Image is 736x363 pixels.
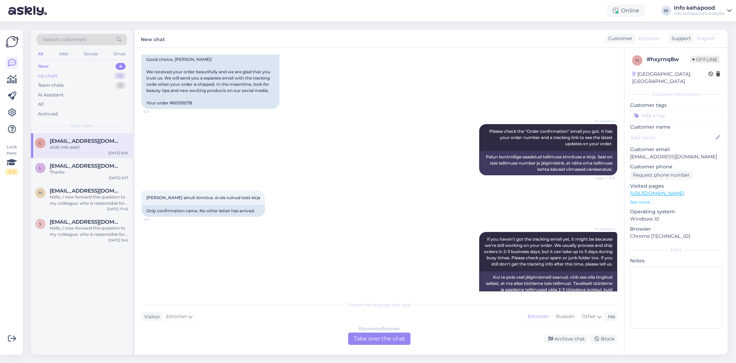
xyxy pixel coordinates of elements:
[697,35,715,42] span: English
[630,247,722,253] div: Extra
[630,110,722,121] input: Add a tag
[544,334,588,344] div: Archive chat
[489,129,614,146] span: Please check the "Order confirmation" email you got. It has your order number and a tracking link...
[38,73,58,80] div: My chats
[38,82,63,89] div: Team chats
[6,169,18,175] div: 2 / 3
[630,163,722,170] p: Customer phone
[144,109,169,114] span: 9:31
[108,150,128,156] div: [DATE] 9:34
[39,140,42,146] span: g
[43,36,87,43] span: Search customers
[630,183,722,190] p: Visited pages
[50,144,128,150] div: aitäh info eest!
[141,205,265,217] div: Only confirmation came. No other letter has arrived.
[582,313,596,319] span: Other
[630,170,693,180] div: Request phone number
[38,92,63,99] div: AI Assistant
[50,219,121,225] span: schalanskiedith2@gmail.com
[38,101,44,108] div: All
[674,11,724,16] div: Info kehapood's website
[636,58,639,63] span: h
[674,5,732,16] a: Info kehapoodInfo kehapood's website
[37,49,45,58] div: All
[630,225,722,233] p: Browser
[638,35,659,42] span: Estonian
[39,165,42,170] span: L
[50,138,121,144] span: grosselisabeth16@gmail.com
[630,102,722,109] p: Customer tags
[141,34,165,43] label: New chat
[589,119,615,124] span: AI Assistant
[661,6,671,16] div: IK
[109,175,128,180] div: [DATE] 6:37
[590,334,617,344] div: Block
[632,71,708,85] div: [GEOGRAPHIC_DATA], [GEOGRAPHIC_DATA]
[630,190,684,196] a: [URL][DOMAIN_NAME]
[630,233,722,240] p: Chrome [TECHNICAL_ID]
[116,63,126,70] div: 4
[146,195,260,200] span: [PERSON_NAME] ainult kinnitus. ei ole tulnud teist kirja
[589,226,615,232] span: AI Assistant
[50,225,128,238] div: Hello, I now forward this question to my colleague, who is responsible for this. The reply will b...
[38,111,58,118] div: Archived
[630,199,722,205] p: See more ...
[630,91,722,97] div: Customer information
[166,313,187,320] span: Estonian
[484,236,614,267] span: If you haven't got the tracking email yet, it might be because we're still working on your order....
[690,56,720,63] span: Offline
[108,238,128,243] div: [DATE] 9:42
[39,190,42,195] span: m
[39,221,42,226] span: s
[524,311,552,322] div: Estonian
[607,4,645,17] div: Online
[674,5,724,11] div: Info kehapood
[605,313,615,320] div: Me
[38,63,49,70] div: New
[479,151,617,175] div: Palun kontrollige saadetud tellimuse kinnituse e-kirja. Seal on teie tellimuse number ja jälgimis...
[348,333,411,345] div: Take over the chat
[630,215,722,223] p: Windows 10
[50,169,128,175] div: Thanks
[114,73,126,80] div: 19
[58,49,70,58] div: Web
[6,35,19,48] img: Askly Logo
[479,271,617,320] div: Kui te pole veel jälgimismeili saanud, võib see olla tingitud sellest, et me alles töötleme teie ...
[141,54,279,109] div: Good choice, [PERSON_NAME]! We received your order beautifully and we are glad that you trust us....
[669,35,691,42] div: Support
[141,302,617,308] div: Choose the language and reply
[630,153,722,160] p: [EMAIL_ADDRESS][DOMAIN_NAME]
[50,194,128,206] div: Hello, I now forward this question to my colleague, who is responsible for this. The reply will b...
[647,55,690,64] div: # hxyrnq8w
[630,123,722,131] p: Customer name
[144,217,169,222] span: 9:31
[50,188,121,194] span: mairi75kiis@gmail.com
[630,257,722,264] p: Notes
[71,123,93,129] span: New chats
[141,313,160,320] div: Visitor
[82,49,99,58] div: Socials
[589,176,615,181] span: Seen ✓ 9:31
[359,326,400,332] div: Estonian to Estonian
[107,206,128,212] div: [DATE] 17:45
[630,208,722,215] p: Operating system
[50,163,121,169] span: Lauraliaoxx@gmail.com
[630,146,722,153] p: Customer email
[116,82,126,89] div: 0
[606,35,632,42] div: Customer
[6,144,18,175] div: Look Here
[112,49,127,58] div: Email
[630,134,714,141] input: Add name
[552,311,578,322] div: Russian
